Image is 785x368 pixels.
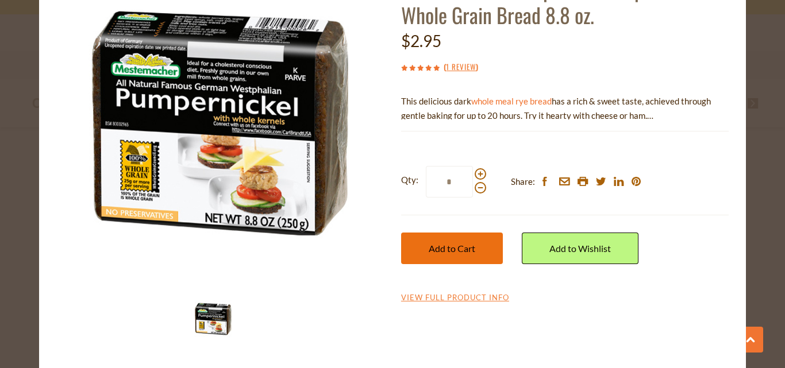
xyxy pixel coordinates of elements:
input: Qty: [426,166,473,197]
strong: Qty: [401,173,418,187]
a: 1 Review [446,61,476,73]
span: ( ) [444,61,478,72]
span: Share: [511,175,535,189]
a: whole meal rye bread [471,96,552,106]
p: This delicious dark has a rich & sweet taste, achieved through gentle baking for up to 20 hours. ... [401,94,729,123]
a: View Full Product Info [401,293,509,303]
span: Add to Cart [429,243,475,254]
button: Add to Cart [401,233,503,264]
a: Add to Wishlist [522,233,638,264]
span: $2.95 [401,31,441,51]
img: Mestemacher Westphalian Pumpernickel [190,296,236,342]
